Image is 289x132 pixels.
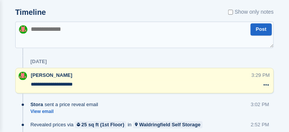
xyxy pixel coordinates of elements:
[139,121,200,129] div: Waldringfield Self Storage
[228,8,233,16] input: Show only notes
[75,121,126,129] a: 25 sq ft (1st Floor)
[30,101,102,108] div: sent a price reveal email
[30,59,47,65] div: [DATE]
[30,109,102,115] a: View email
[251,72,270,79] div: 3:29 PM
[133,121,203,129] a: Waldringfield Self Storage
[30,121,206,129] div: Revealed prices via in
[251,121,269,129] div: 2:52 PM
[19,72,27,80] img: David Caucutt
[15,8,46,17] h2: Timeline
[30,101,43,108] span: Stora
[251,101,269,108] div: 3:02 PM
[251,24,272,36] button: Post
[81,121,124,129] div: 25 sq ft (1st Floor)
[228,8,274,16] label: Show only notes
[19,25,27,34] img: David Caucutt
[31,73,72,78] span: [PERSON_NAME]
